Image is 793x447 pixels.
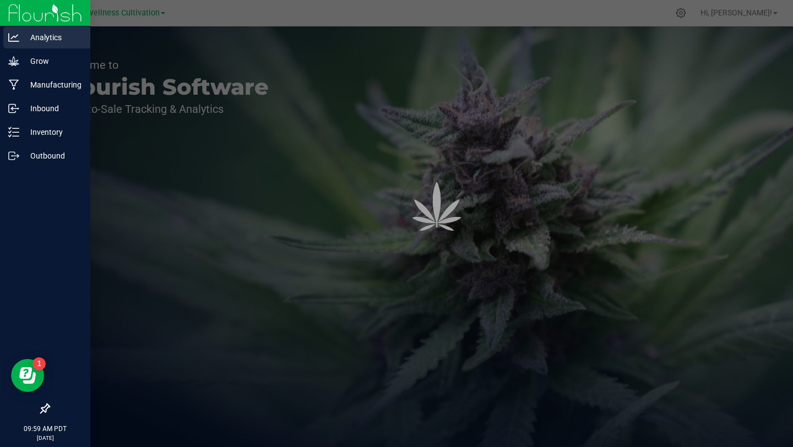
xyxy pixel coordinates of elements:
[8,103,19,114] inline-svg: Inbound
[8,32,19,43] inline-svg: Analytics
[8,127,19,138] inline-svg: Inventory
[19,54,85,68] p: Grow
[5,434,85,442] p: [DATE]
[19,102,85,115] p: Inbound
[8,56,19,67] inline-svg: Grow
[19,126,85,139] p: Inventory
[8,150,19,161] inline-svg: Outbound
[11,359,44,392] iframe: Resource center
[32,357,46,370] iframe: Resource center unread badge
[19,31,85,44] p: Analytics
[19,149,85,162] p: Outbound
[19,78,85,91] p: Manufacturing
[5,424,85,434] p: 09:59 AM PDT
[8,79,19,90] inline-svg: Manufacturing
